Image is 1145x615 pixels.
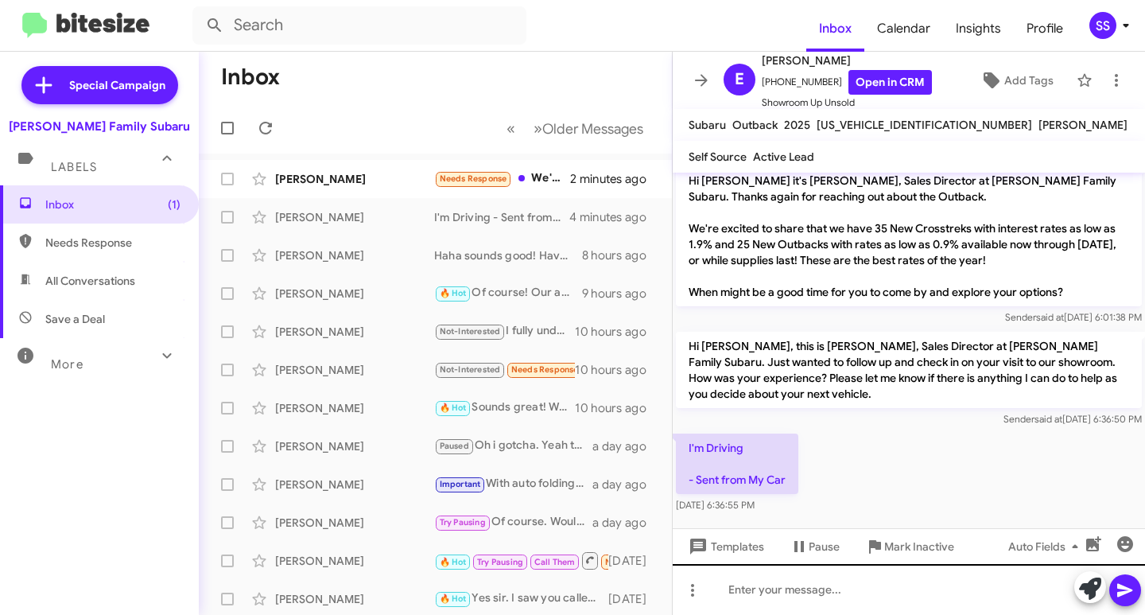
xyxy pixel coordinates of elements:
[275,247,434,263] div: [PERSON_NAME]
[440,441,469,451] span: Paused
[817,118,1032,132] span: [US_VEHICLE_IDENTIFICATION_NUMBER]
[275,553,434,569] div: [PERSON_NAME]
[689,150,747,164] span: Self Source
[848,70,932,95] a: Open in CRM
[963,66,1069,95] button: Add Tags
[434,360,575,379] div: Thank!
[440,173,507,184] span: Needs Response
[275,438,434,454] div: [PERSON_NAME]
[605,557,673,567] span: Needs Response
[434,209,569,225] div: I'm Driving - Sent from My Car
[534,557,576,567] span: Call Them
[275,171,434,187] div: [PERSON_NAME]
[676,166,1142,306] p: Hi [PERSON_NAME] it's [PERSON_NAME], Sales Director at [PERSON_NAME] Family Subaru. Thanks again ...
[570,171,659,187] div: 2 minutes ago
[884,532,954,561] span: Mark Inactive
[806,6,864,52] span: Inbox
[434,551,608,570] div: Inbound Call
[582,286,659,302] div: 9 hours ago
[676,434,798,494] p: I'm Driving - Sent from My Car
[275,477,434,492] div: [PERSON_NAME]
[51,357,83,372] span: More
[676,332,1142,408] p: Hi [PERSON_NAME], this is [PERSON_NAME], Sales Director at [PERSON_NAME] Family Subaru. Just want...
[608,591,659,607] div: [DATE]
[168,197,180,212] span: (1)
[275,591,434,607] div: [PERSON_NAME]
[689,118,726,132] span: Subaru
[685,532,764,561] span: Templates
[9,119,190,134] div: [PERSON_NAME] Family Subaru
[1034,413,1062,425] span: said at
[45,311,105,327] span: Save a Deal
[1008,532,1085,561] span: Auto Fields
[434,475,592,493] div: With auto folding seats
[440,517,486,527] span: Try Pausing
[440,557,467,567] span: 🔥 Hot
[996,532,1097,561] button: Auto Fields
[192,6,526,45] input: Search
[943,6,1014,52] a: Insights
[440,326,501,337] span: Not-Interested
[440,479,481,489] span: Important
[777,532,852,561] button: Pause
[51,160,97,174] span: Labels
[753,150,814,164] span: Active Lead
[673,532,777,561] button: Templates
[784,118,810,132] span: 2025
[221,64,280,90] h1: Inbox
[434,322,575,341] div: I fully understand. I hope you have a great rest of your day!
[275,515,434,531] div: [PERSON_NAME]
[69,77,165,93] span: Special Campaign
[1014,6,1076,52] a: Profile
[45,273,135,289] span: All Conversations
[477,557,523,567] span: Try Pausing
[592,438,659,454] div: a day ago
[434,437,592,455] div: Oh i gotcha. Yeah that sounds great! We would love to assist you. See you in November!
[275,324,434,340] div: [PERSON_NAME]
[735,67,744,92] span: E
[762,95,932,111] span: Showroom Up Unsold
[809,532,840,561] span: Pause
[1076,12,1128,39] button: SS
[1003,413,1142,425] span: Sender [DATE] 6:36:50 PM
[511,364,579,375] span: Needs Response
[498,112,653,145] nav: Page navigation example
[434,247,582,263] div: Haha sounds good! Have a great rest of your day!
[762,70,932,95] span: [PHONE_NUMBER]
[575,400,659,416] div: 10 hours ago
[434,590,608,608] div: Yes sir. I saw you called LuLu will give you a call back shortly finishing up with her customer
[676,499,755,511] span: [DATE] 6:36:55 PM
[507,119,515,138] span: «
[434,169,570,188] div: We're waiting for interest rates to come down.
[21,66,178,104] a: Special Campaign
[434,513,592,531] div: Of course. Would you happen to nkow what day would work best for you both?
[440,288,467,298] span: 🔥 Hot
[732,118,778,132] span: Outback
[1005,311,1142,323] span: Sender [DATE] 6:01:38 PM
[275,400,434,416] div: [PERSON_NAME]
[575,324,659,340] div: 10 hours ago
[45,235,180,251] span: Needs Response
[275,362,434,378] div: [PERSON_NAME]
[592,477,659,492] div: a day ago
[275,209,434,225] div: [PERSON_NAME]
[569,209,659,225] div: 4 minutes ago
[534,119,542,138] span: »
[1089,12,1116,39] div: SS
[608,553,659,569] div: [DATE]
[762,51,932,70] span: [PERSON_NAME]
[275,286,434,302] div: [PERSON_NAME]
[1038,118,1128,132] span: [PERSON_NAME]
[440,364,501,375] span: Not-Interested
[1004,66,1054,95] span: Add Tags
[852,532,967,561] button: Mark Inactive
[434,399,575,417] div: Sounds great! We look forward to assisting you! When you arrive please aks for my product special...
[864,6,943,52] a: Calendar
[440,594,467,604] span: 🔥 Hot
[434,284,582,302] div: Of course! Our address is [STREET_ADDRESS][DATE]. See you then!
[575,362,659,378] div: 10 hours ago
[45,197,180,212] span: Inbox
